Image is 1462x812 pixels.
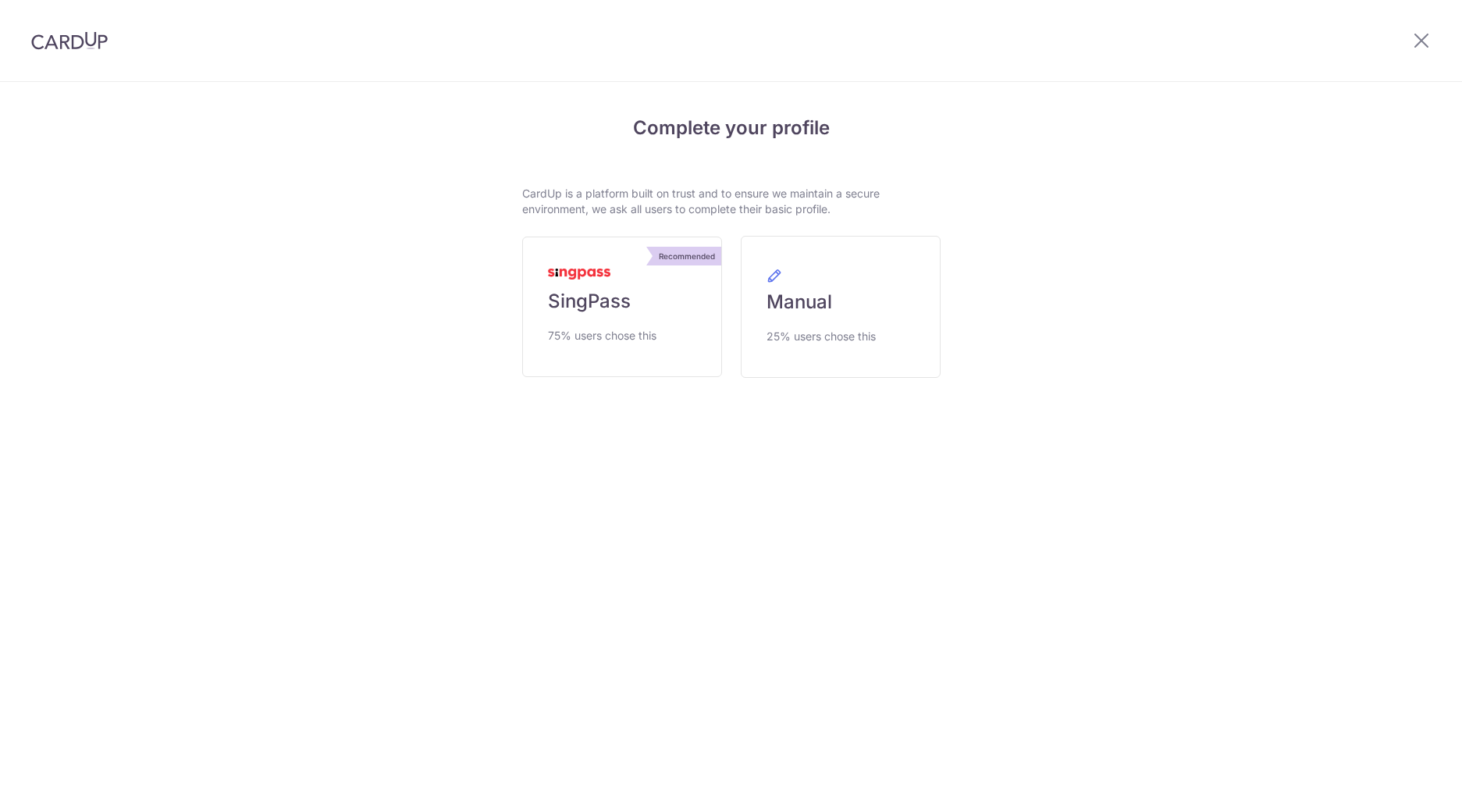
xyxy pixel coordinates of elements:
[522,186,941,217] p: CardUp is a platform built on trust and to ensure we maintain a secure environment, we ask all us...
[548,269,610,280] img: MyInfoLogo
[522,237,722,377] a: Recommended SingPass 75% users chose this
[548,289,631,314] span: SingPass
[653,247,721,265] div: Recommended
[522,114,941,142] h4: Complete your profile
[548,326,656,345] span: 75% users chose this
[31,31,108,50] img: CardUp
[767,290,832,315] span: Manual
[767,327,876,346] span: 25% users chose this
[741,236,941,378] a: Manual 25% users chose this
